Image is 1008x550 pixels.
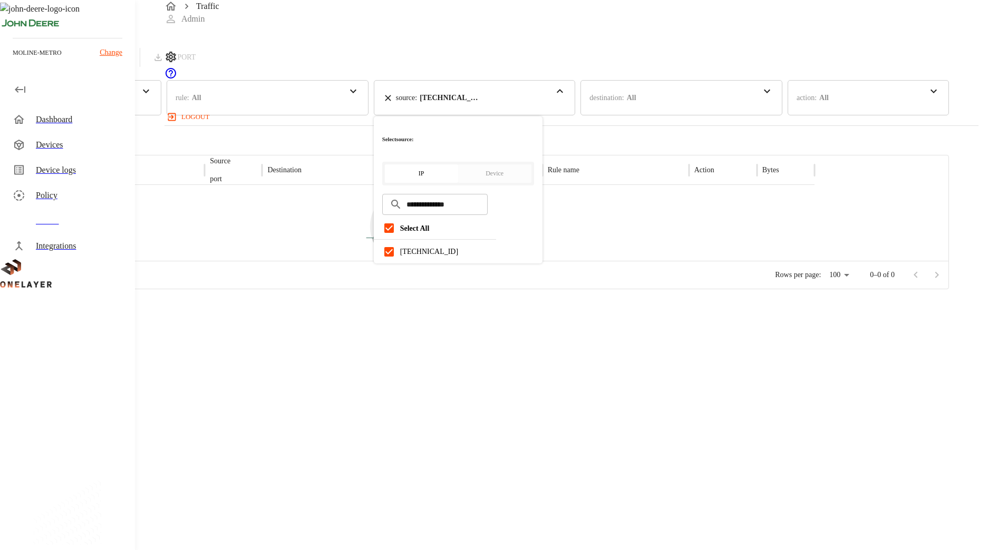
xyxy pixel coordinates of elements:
p: Rule name [548,165,579,175]
p: 0–0 of 0 [870,270,895,280]
p: Rows per page: [775,270,821,280]
p: Bytes [762,165,779,175]
span: Support Portal [164,72,177,81]
p: Source [210,156,230,166]
button: logout [164,109,214,125]
p: port [210,174,230,184]
div: basic tabs example [385,164,531,183]
button: IP [385,164,458,183]
a: logout [164,109,978,125]
button: device [458,164,531,183]
a: onelayer-support [164,72,177,81]
p: Action [694,165,714,175]
p: Destination [267,165,302,175]
p: Select All [400,223,488,234]
p: [TECHNICAL_ID] [400,246,488,257]
p: Admin [181,13,205,25]
h6: Select source : [382,135,534,143]
div: 100 [825,268,853,283]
